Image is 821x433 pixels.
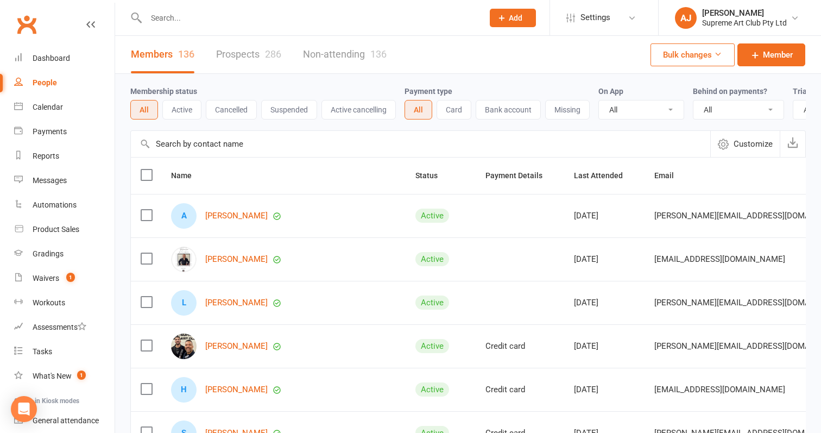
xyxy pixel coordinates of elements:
[598,87,623,96] label: On App
[33,127,67,136] div: Payments
[485,171,554,180] span: Payment Details
[171,377,197,403] div: H
[205,298,268,308] a: [PERSON_NAME]
[485,169,554,182] button: Payment Details
[33,298,65,307] div: Workouts
[545,100,590,120] button: Missing
[33,54,70,62] div: Dashboard
[580,5,610,30] span: Settings
[437,100,471,120] button: Card
[171,203,197,229] div: A
[14,95,115,120] a: Calendar
[763,48,793,61] span: Member
[654,171,686,180] span: Email
[205,385,268,394] a: [PERSON_NAME]
[162,100,201,120] button: Active
[476,100,541,120] button: Bank account
[574,211,635,221] div: [DATE]
[574,255,635,264] div: [DATE]
[206,100,257,120] button: Cancelled
[33,103,63,111] div: Calendar
[574,342,635,351] div: [DATE]
[33,152,59,160] div: Reports
[734,137,773,150] span: Customize
[710,131,780,157] button: Customize
[675,7,697,29] div: AJ
[178,48,194,60] div: 136
[14,217,115,242] a: Product Sales
[130,87,197,96] label: Membership status
[14,291,115,315] a: Workouts
[66,273,75,282] span: 1
[33,225,79,234] div: Product Sales
[485,342,554,351] div: Credit card
[321,100,396,120] button: Active cancelling
[33,347,52,356] div: Tasks
[370,48,387,60] div: 136
[303,36,387,73] a: Non-attending136
[33,372,72,380] div: What's New
[171,290,197,316] div: L
[14,144,115,168] a: Reports
[143,10,476,26] input: Search...
[415,382,449,397] div: Active
[693,87,767,96] label: Behind on payments?
[654,249,785,269] span: [EMAIL_ADDRESS][DOMAIN_NAME]
[405,87,452,96] label: Payment type
[130,100,158,120] button: All
[131,36,194,73] a: Members136
[33,200,77,209] div: Automations
[205,255,268,264] a: [PERSON_NAME]
[415,209,449,223] div: Active
[33,78,57,87] div: People
[14,168,115,193] a: Messages
[654,169,686,182] button: Email
[509,14,522,22] span: Add
[11,396,37,422] div: Open Intercom Messenger
[14,409,115,433] a: General attendance kiosk mode
[574,298,635,308] div: [DATE]
[490,9,536,27] button: Add
[415,171,450,180] span: Status
[33,249,64,258] div: Gradings
[415,252,449,266] div: Active
[14,315,115,340] a: Assessments
[13,11,40,38] a: Clubworx
[33,176,67,185] div: Messages
[33,323,86,331] div: Assessments
[702,8,787,18] div: [PERSON_NAME]
[485,385,554,394] div: Credit card
[216,36,281,73] a: Prospects286
[205,211,268,221] a: [PERSON_NAME]
[171,169,204,182] button: Name
[651,43,735,66] button: Bulk changes
[14,46,115,71] a: Dashboard
[14,340,115,364] a: Tasks
[261,100,317,120] button: Suspended
[14,242,115,266] a: Gradings
[654,379,785,400] span: [EMAIL_ADDRESS][DOMAIN_NAME]
[33,274,59,283] div: Waivers
[14,364,115,388] a: What's New1
[77,371,86,380] span: 1
[14,120,115,144] a: Payments
[265,48,281,60] div: 286
[574,171,635,180] span: Last Attended
[702,18,787,28] div: Supreme Art Club Pty Ltd
[33,416,99,425] div: General attendance
[405,100,432,120] button: All
[415,296,449,310] div: Active
[171,171,204,180] span: Name
[131,131,710,157] input: Search by contact name
[415,169,450,182] button: Status
[574,169,635,182] button: Last Attended
[14,193,115,217] a: Automations
[14,71,115,95] a: People
[737,43,805,66] a: Member
[205,342,268,351] a: [PERSON_NAME]
[415,339,449,353] div: Active
[574,385,635,394] div: [DATE]
[14,266,115,291] a: Waivers 1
